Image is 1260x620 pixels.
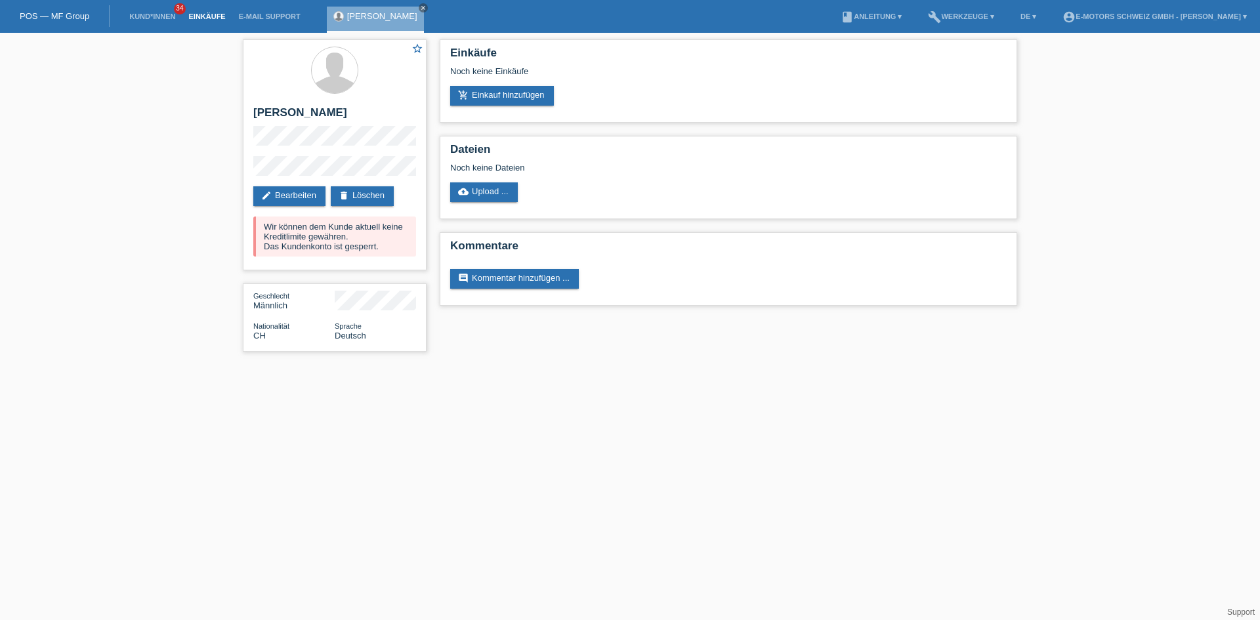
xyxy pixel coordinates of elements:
a: deleteLöschen [331,186,394,206]
a: star_border [411,43,423,56]
i: close [420,5,427,11]
i: cloud_upload [458,186,469,197]
i: comment [458,273,469,283]
a: bookAnleitung ▾ [834,12,908,20]
div: Noch keine Einkäufe [450,66,1007,86]
span: Sprache [335,322,362,330]
i: edit [261,190,272,201]
i: delete [339,190,349,201]
a: DE ▾ [1014,12,1043,20]
i: book [841,10,854,24]
div: Wir können dem Kunde aktuell keine Kreditlimite gewähren. Das Kundenkonto ist gesperrt. [253,217,416,257]
span: Schweiz [253,331,266,341]
h2: Kommentare [450,239,1007,259]
a: Einkäufe [182,12,232,20]
span: Nationalität [253,322,289,330]
a: E-Mail Support [232,12,307,20]
a: commentKommentar hinzufügen ... [450,269,579,289]
h2: Einkäufe [450,47,1007,66]
div: Noch keine Dateien [450,163,851,173]
span: Geschlecht [253,292,289,300]
h2: Dateien [450,143,1007,163]
div: Männlich [253,291,335,310]
a: [PERSON_NAME] [347,11,417,21]
i: add_shopping_cart [458,90,469,100]
a: Support [1227,608,1255,617]
h2: [PERSON_NAME] [253,106,416,126]
span: 34 [174,3,186,14]
i: account_circle [1062,10,1076,24]
span: Deutsch [335,331,366,341]
i: star_border [411,43,423,54]
a: add_shopping_cartEinkauf hinzufügen [450,86,554,106]
a: editBearbeiten [253,186,325,206]
a: cloud_uploadUpload ... [450,182,518,202]
i: build [928,10,941,24]
a: account_circleE-Motors Schweiz GmbH - [PERSON_NAME] ▾ [1056,12,1253,20]
a: buildWerkzeuge ▾ [921,12,1001,20]
a: close [419,3,428,12]
a: POS — MF Group [20,11,89,21]
a: Kund*innen [123,12,182,20]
